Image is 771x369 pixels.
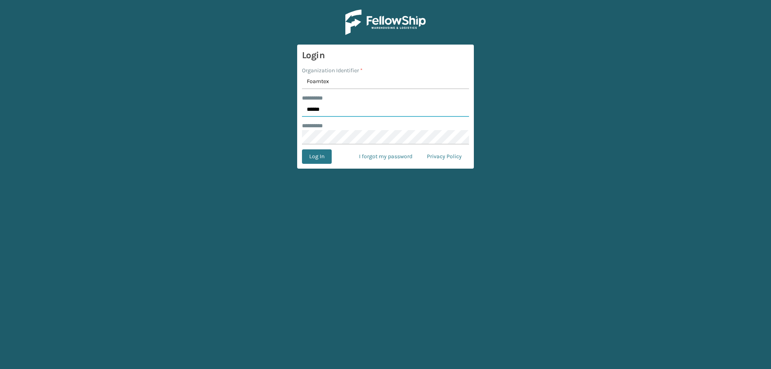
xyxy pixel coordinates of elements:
h3: Login [302,49,469,61]
img: Logo [345,10,426,35]
label: Organization Identifier [302,66,363,75]
button: Log In [302,149,332,164]
a: Privacy Policy [420,149,469,164]
a: I forgot my password [352,149,420,164]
